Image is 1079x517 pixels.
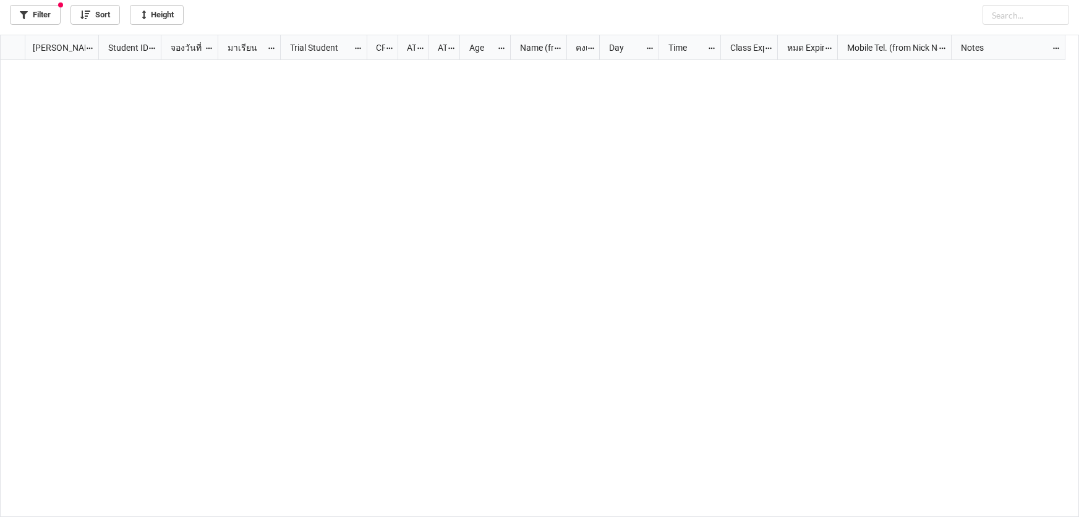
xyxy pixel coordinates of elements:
[283,41,354,54] div: Trial Student
[101,41,148,54] div: Student ID (from [PERSON_NAME] Name)
[163,41,205,54] div: จองวันที่
[70,5,120,25] a: Sort
[602,41,646,54] div: Day
[983,5,1069,25] input: Search...
[661,41,707,54] div: Time
[513,41,553,54] div: Name (from Class)
[780,41,824,54] div: หมด Expired date (from [PERSON_NAME] Name)
[462,41,498,54] div: Age
[840,41,937,54] div: Mobile Tel. (from Nick Name)
[130,5,184,25] a: Height
[220,41,267,54] div: มาเรียน
[10,5,61,25] a: Filter
[399,41,417,54] div: ATT
[723,41,764,54] div: Class Expiration
[568,41,587,54] div: คงเหลือ (from Nick Name)
[25,41,85,54] div: [PERSON_NAME] Name
[430,41,448,54] div: ATK
[369,41,386,54] div: CF
[1,35,99,60] div: grid
[953,41,1051,54] div: Notes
